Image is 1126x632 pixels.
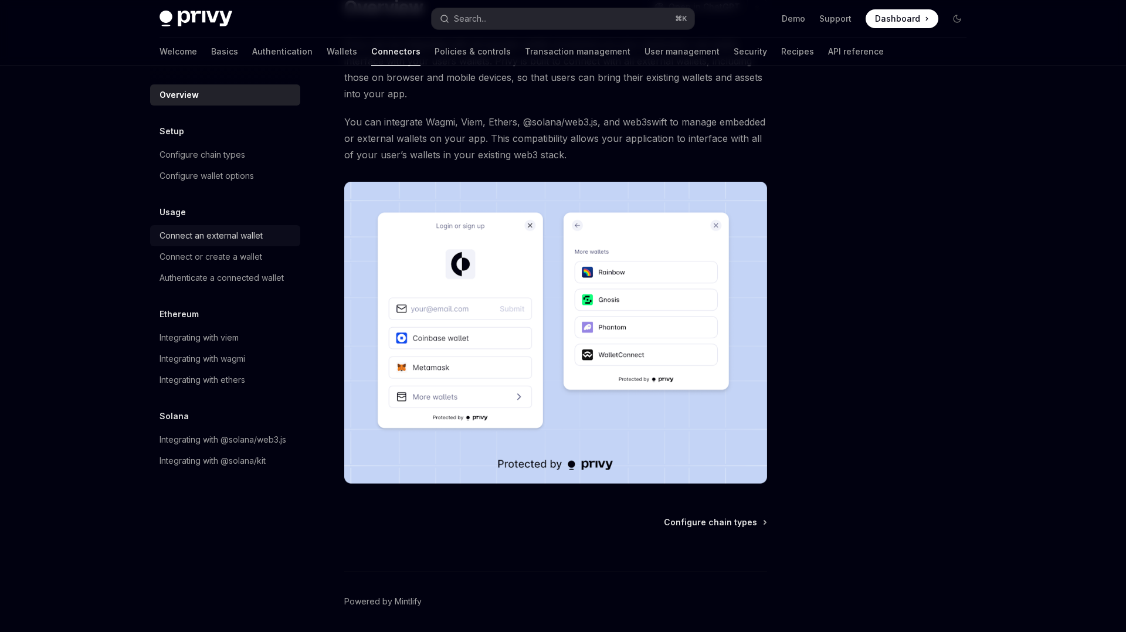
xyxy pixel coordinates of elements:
[664,517,757,528] span: Configure chain types
[525,38,630,66] a: Transaction management
[344,596,422,607] a: Powered by Mintlify
[734,38,767,66] a: Security
[160,352,245,366] div: Integrating with wagmi
[150,369,300,390] a: Integrating with ethers
[160,205,186,219] h5: Usage
[160,271,284,285] div: Authenticate a connected wallet
[948,9,966,28] button: Toggle dark mode
[160,454,266,468] div: Integrating with @solana/kit
[344,182,767,484] img: Connectors3
[160,169,254,183] div: Configure wallet options
[675,14,687,23] span: ⌘ K
[160,433,286,447] div: Integrating with @solana/web3.js
[160,38,197,66] a: Welcome
[252,38,313,66] a: Authentication
[866,9,938,28] a: Dashboard
[150,327,300,348] a: Integrating with viem
[160,88,199,102] div: Overview
[160,307,199,321] h5: Ethereum
[150,450,300,471] a: Integrating with @solana/kit
[150,84,300,106] a: Overview
[160,373,245,387] div: Integrating with ethers
[327,38,357,66] a: Wallets
[160,250,262,264] div: Connect or create a wallet
[432,8,694,29] button: Search...⌘K
[160,148,245,162] div: Configure chain types
[664,517,766,528] a: Configure chain types
[211,38,238,66] a: Basics
[150,165,300,186] a: Configure wallet options
[160,229,263,243] div: Connect an external wallet
[875,13,920,25] span: Dashboard
[160,331,239,345] div: Integrating with viem
[435,38,511,66] a: Policies & controls
[781,38,814,66] a: Recipes
[150,429,300,450] a: Integrating with @solana/web3.js
[371,38,420,66] a: Connectors
[160,409,189,423] h5: Solana
[645,38,720,66] a: User management
[344,36,767,102] span: Privy can be integrated with all popular wallet connectors so your application can easily interfa...
[454,12,487,26] div: Search...
[819,13,852,25] a: Support
[828,38,884,66] a: API reference
[150,348,300,369] a: Integrating with wagmi
[344,114,767,163] span: You can integrate Wagmi, Viem, Ethers, @solana/web3.js, and web3swift to manage embedded or exter...
[150,144,300,165] a: Configure chain types
[160,124,184,138] h5: Setup
[782,13,805,25] a: Demo
[150,246,300,267] a: Connect or create a wallet
[150,225,300,246] a: Connect an external wallet
[150,267,300,288] a: Authenticate a connected wallet
[160,11,232,27] img: dark logo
